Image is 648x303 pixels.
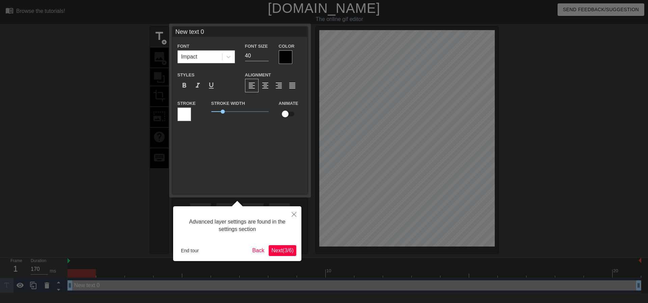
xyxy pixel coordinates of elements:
div: Advanced layer settings are found in the settings section [178,211,296,240]
button: Next [269,245,296,256]
span: Next ( 3 / 6 ) [271,248,294,253]
button: Close [287,206,301,222]
button: Back [250,245,267,256]
button: End tour [178,246,201,256]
